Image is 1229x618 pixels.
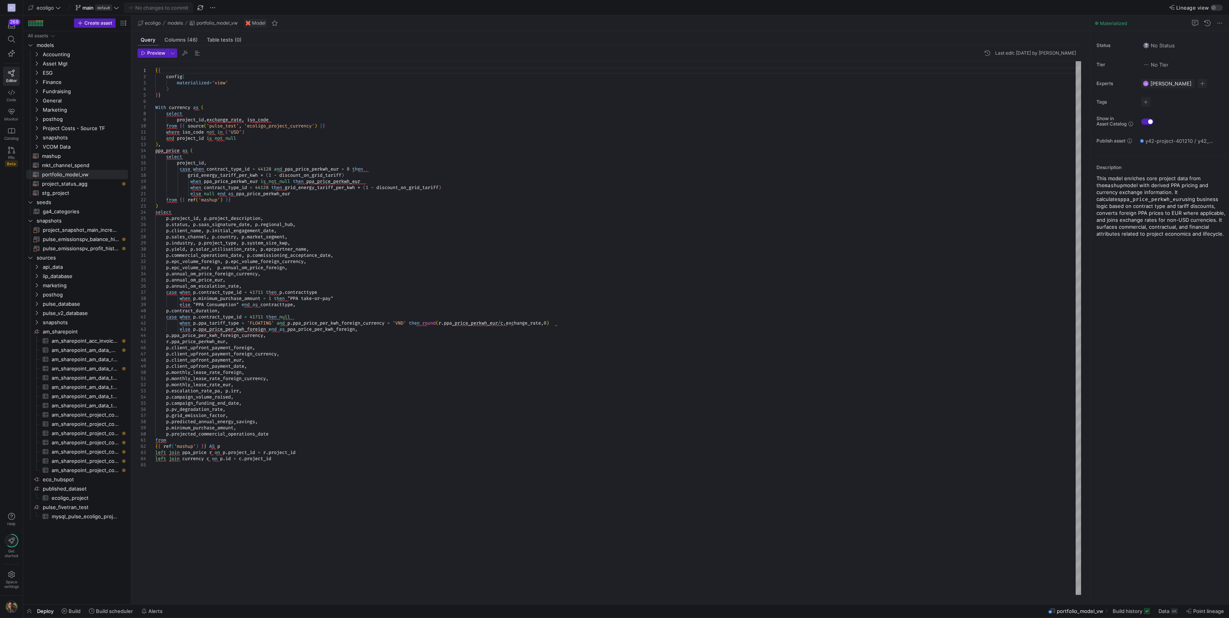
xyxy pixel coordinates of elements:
[84,20,112,26] span: Create asset
[138,184,146,191] div: 20
[217,191,225,197] span: end
[3,1,20,14] a: EG
[269,178,277,184] span: not
[190,184,201,191] span: when
[204,123,207,129] span: (
[26,382,128,392] a: am_sharepoint_am_data_table_fx​​​​​​​​​
[74,3,121,13] button: maindefault
[1113,608,1142,614] span: Build history
[177,80,209,86] span: materialized
[26,188,128,198] div: Press SPACE to select this row.
[3,599,20,615] button: https://storage.googleapis.com/y42-prod-data-exchange/images/7e7RzXvUWcEhWhf8BYUbRCghczaQk4zBh2Nv...
[5,161,18,167] span: Beta
[58,605,84,618] button: Build
[26,327,128,336] div: Press SPACE to select this row.
[217,129,223,135] span: in
[26,77,128,87] div: Press SPACE to select this row.
[4,579,19,589] span: Space settings
[204,184,247,191] span: contract_type_id
[43,300,127,308] span: pulse_database
[1141,40,1177,50] button: No statusNo Status
[3,18,20,32] button: 268
[252,166,255,172] span: =
[52,401,119,410] span: am_sharepoint_am_data_table_tariffs​​​​​​​​​
[69,608,81,614] span: Build
[193,166,204,172] span: when
[3,144,20,170] a: PRsBeta
[182,123,185,129] span: {
[26,484,128,493] div: Press SPACE to select this row.
[1096,175,1226,237] p: This model enriches core project data from the model with derived PPA pricing and currency exchan...
[43,106,127,114] span: Marketing
[314,123,317,129] span: )
[138,135,146,141] div: 12
[182,147,188,154] span: as
[26,373,128,382] a: am_sharepoint_am_data_table_baseline​​​​​​​​​
[138,117,146,123] div: 9
[43,475,127,484] span: eco_hubspot​​​​​​​​
[138,111,146,117] div: 8
[147,50,165,56] span: Preview
[193,104,198,111] span: as
[279,172,341,178] span: discount_on_grid_tariff
[26,96,128,105] div: Press SPACE to select this row.
[26,225,128,234] a: project_snapshot_main_incremental​​​​​​​
[43,327,127,336] span: am_sharepoint​​​​​​​​
[158,92,161,98] span: }
[42,170,119,179] span: portfolio_model_vw​​​​​​​​​​
[8,19,20,25] div: 268
[37,216,127,225] span: snapshots
[239,123,242,129] span: ,
[5,549,18,558] span: Get started
[228,129,242,135] span: 'USD'
[4,117,18,121] span: Monitor
[138,67,146,74] div: 1
[1155,605,1181,618] button: Data4K
[141,37,155,42] span: Query
[190,178,201,184] span: when
[26,188,128,198] a: stg_project​​​​​​​​​​
[166,111,182,117] span: select
[52,364,119,373] span: am_sharepoint_am_data_recorded_data_pre_2024​​​​​​​​​
[43,124,127,133] span: Project Costs - Source TF
[138,172,146,178] div: 18
[1143,42,1149,49] img: No status
[1183,605,1227,618] button: Point lineage
[274,172,277,178] span: -
[26,419,128,429] a: am_sharepoint_project_costs_epra​​​​​​​​​
[177,160,204,166] span: project_id
[209,80,212,86] span: =
[43,142,127,151] span: VCOM Data
[204,178,258,184] span: ppa_price_perkwh_eur
[247,117,269,123] span: iso_code
[341,172,344,178] span: )
[5,601,18,613] img: https://storage.googleapis.com/y42-prod-data-exchange/images/7e7RzXvUWcEhWhf8BYUbRCghczaQk4zBh2Nv...
[26,87,128,96] div: Press SPACE to select this row.
[266,172,269,178] span: (
[1143,62,1149,68] img: No tier
[138,141,146,147] div: 13
[74,18,116,28] button: Create asset
[180,166,190,172] span: case
[1143,80,1149,87] div: AR
[136,18,163,28] button: ecoligo
[43,309,127,318] span: pulse_v2_database
[366,184,368,191] span: 1
[52,429,119,438] span: am_sharepoint_project_costs_insurance_claims​​​​​​​​​
[43,96,127,105] span: General
[28,33,48,39] div: All assets
[190,147,193,154] span: (
[43,78,127,87] span: Finance
[43,226,119,234] span: project_snapshot_main_incremental​​​​​​​
[235,37,242,42] span: (0)
[215,135,223,141] span: not
[37,198,127,207] span: seeds
[26,447,128,456] a: am_sharepoint_project_costs_ominvoices​​​​​​​​​
[158,67,161,74] span: {
[26,502,128,512] a: pulse_fivetran_test​​​​​​​​
[26,40,128,50] div: Press SPACE to select this row.
[320,123,322,129] span: }
[43,87,127,96] span: Fundraising
[207,123,239,129] span: 'pulse_test'
[26,355,128,364] a: am_sharepoint_am_data_recorded_data_post_2024​​​​​​​​​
